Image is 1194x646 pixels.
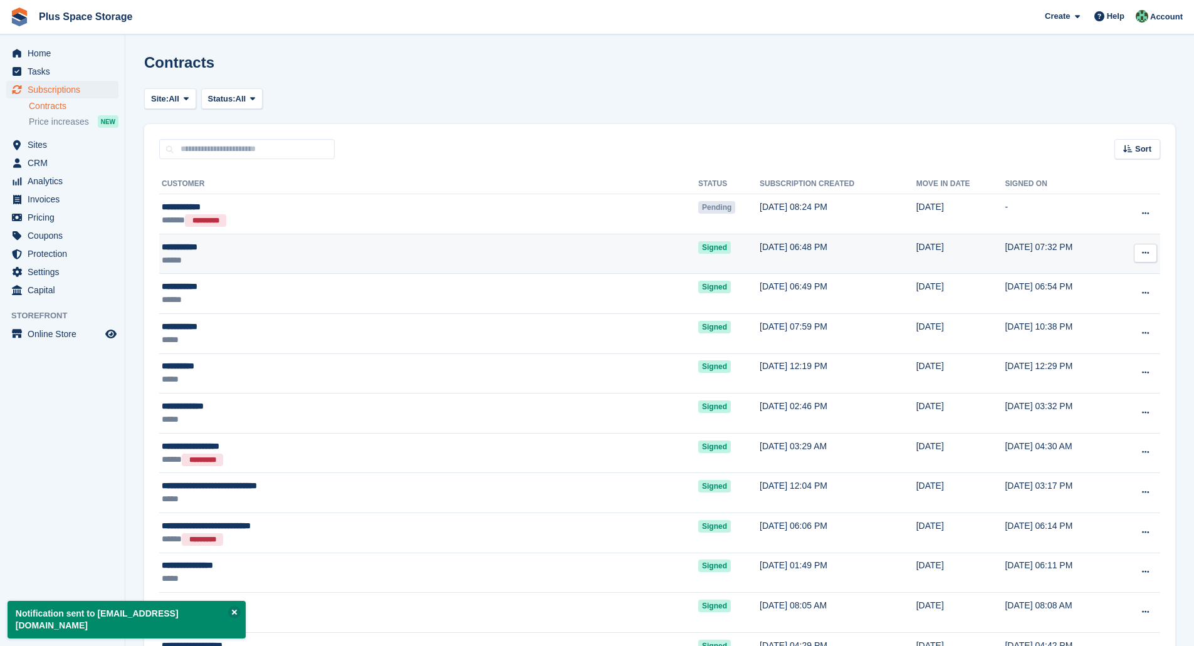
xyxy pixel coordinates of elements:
[28,281,103,299] span: Capital
[760,174,916,194] th: Subscription created
[29,100,118,112] a: Contracts
[698,440,731,453] span: Signed
[1005,393,1116,434] td: [DATE] 03:32 PM
[28,190,103,208] span: Invoices
[6,209,118,226] a: menu
[6,227,118,244] a: menu
[1136,10,1148,23] img: Karolis Stasinskas
[698,560,731,572] span: Signed
[6,263,118,281] a: menu
[760,513,916,553] td: [DATE] 06:06 PM
[236,93,246,105] span: All
[98,115,118,128] div: NEW
[144,54,214,71] h1: Contracts
[28,172,103,190] span: Analytics
[6,245,118,263] a: menu
[698,360,731,373] span: Signed
[1005,174,1116,194] th: Signed on
[169,93,179,105] span: All
[760,393,916,434] td: [DATE] 02:46 PM
[698,600,731,612] span: Signed
[10,8,29,26] img: stora-icon-8386f47178a22dfd0bd8f6a31ec36ba5ce8667c1dd55bd0f319d3a0aa187defe.svg
[28,263,103,281] span: Settings
[760,433,916,473] td: [DATE] 03:29 AM
[916,513,1005,553] td: [DATE]
[916,393,1005,434] td: [DATE]
[103,326,118,341] a: Preview store
[916,433,1005,473] td: [DATE]
[201,88,263,109] button: Status: All
[1005,553,1116,593] td: [DATE] 06:11 PM
[1107,10,1124,23] span: Help
[698,174,760,194] th: Status
[6,325,118,343] a: menu
[1005,234,1116,274] td: [DATE] 07:32 PM
[1005,593,1116,633] td: [DATE] 08:08 AM
[6,63,118,80] a: menu
[916,194,1005,234] td: [DATE]
[916,274,1005,314] td: [DATE]
[698,201,735,214] span: Pending
[6,44,118,62] a: menu
[760,274,916,314] td: [DATE] 06:49 PM
[760,473,916,513] td: [DATE] 12:04 PM
[916,313,1005,353] td: [DATE]
[29,116,89,128] span: Price increases
[29,115,118,128] a: Price increases NEW
[916,353,1005,393] td: [DATE]
[8,601,246,638] p: Notification sent to [EMAIL_ADDRESS][DOMAIN_NAME]
[11,310,125,322] span: Storefront
[34,6,137,27] a: Plus Space Storage
[1045,10,1070,23] span: Create
[144,88,196,109] button: Site: All
[1005,513,1116,553] td: [DATE] 06:14 PM
[1005,194,1116,234] td: -
[1005,274,1116,314] td: [DATE] 06:54 PM
[1005,353,1116,393] td: [DATE] 12:29 PM
[760,194,916,234] td: [DATE] 08:24 PM
[208,93,236,105] span: Status:
[6,190,118,208] a: menu
[6,281,118,299] a: menu
[6,172,118,190] a: menu
[28,136,103,154] span: Sites
[916,174,1005,194] th: Move in date
[698,241,731,254] span: Signed
[28,325,103,343] span: Online Store
[1005,433,1116,473] td: [DATE] 04:30 AM
[1005,313,1116,353] td: [DATE] 10:38 PM
[760,234,916,274] td: [DATE] 06:48 PM
[6,81,118,98] a: menu
[28,227,103,244] span: Coupons
[28,81,103,98] span: Subscriptions
[28,44,103,62] span: Home
[6,154,118,172] a: menu
[698,520,731,533] span: Signed
[28,63,103,80] span: Tasks
[760,553,916,593] td: [DATE] 01:49 PM
[28,154,103,172] span: CRM
[760,353,916,393] td: [DATE] 12:19 PM
[1150,11,1183,23] span: Account
[698,400,731,413] span: Signed
[916,473,1005,513] td: [DATE]
[760,593,916,633] td: [DATE] 08:05 AM
[6,136,118,154] a: menu
[28,209,103,226] span: Pricing
[916,553,1005,593] td: [DATE]
[151,93,169,105] span: Site:
[28,245,103,263] span: Protection
[159,174,698,194] th: Customer
[916,234,1005,274] td: [DATE]
[698,321,731,333] span: Signed
[1135,143,1151,155] span: Sort
[760,313,916,353] td: [DATE] 07:59 PM
[916,593,1005,633] td: [DATE]
[698,281,731,293] span: Signed
[698,480,731,492] span: Signed
[1005,473,1116,513] td: [DATE] 03:17 PM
